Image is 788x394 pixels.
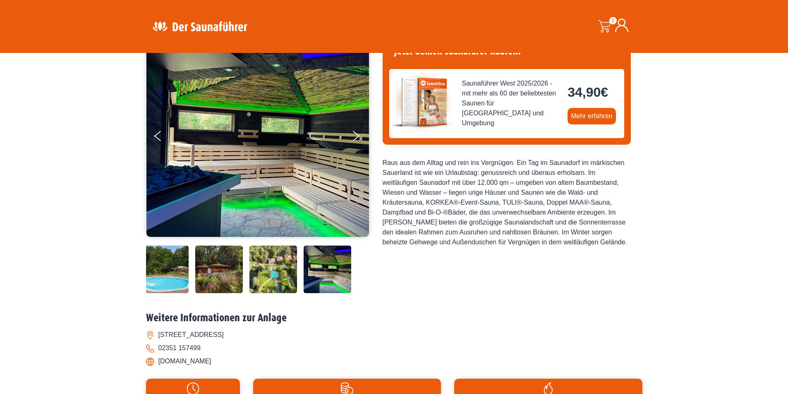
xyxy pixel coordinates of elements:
[383,158,631,247] div: Raus aus dem Alltag und rein ins Vergnügen. Ein Tag im Saunadorf im märkischen Sauerland ist wie ...
[601,85,608,100] span: €
[389,69,455,135] img: der-saunafuehrer-2025-west.jpg
[154,127,175,148] button: Previous
[146,355,642,368] li: [DOMAIN_NAME]
[146,328,642,341] li: [STREET_ADDRESS]
[146,312,642,325] h2: Weitere Informationen zur Anlage
[351,127,372,148] button: Next
[568,85,608,100] bdi: 34,90
[609,17,617,24] span: 0
[568,108,616,124] a: Mehr erfahren
[462,79,561,128] span: Saunaführer West 2025/2026 - mit mehr als 60 der beliebtesten Saunen für [GEOGRAPHIC_DATA] und Um...
[146,341,642,355] li: 02351 157499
